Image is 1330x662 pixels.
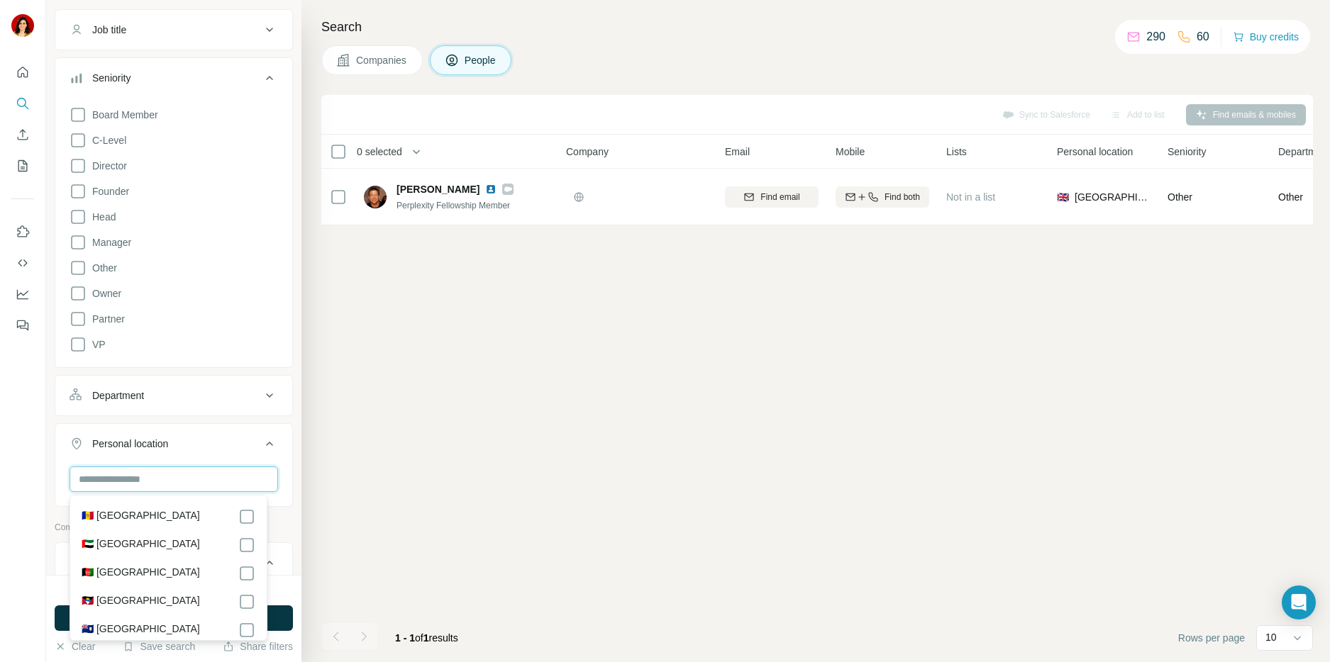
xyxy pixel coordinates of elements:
[55,13,292,47] button: Job title
[11,313,34,338] button: Feedback
[1233,27,1299,47] button: Buy credits
[92,437,168,451] div: Personal location
[1075,190,1151,204] span: [GEOGRAPHIC_DATA]
[87,261,117,275] span: Other
[87,235,131,249] span: Manager
[1168,191,1192,203] span: Other
[321,17,1313,37] h4: Search
[87,210,116,224] span: Head
[92,71,131,85] div: Seniority
[87,312,125,326] span: Partner
[485,184,497,195] img: LinkedIn logo
[223,639,293,653] button: Share filters
[1197,28,1209,45] p: 60
[82,508,200,525] label: 🇦🇩 [GEOGRAPHIC_DATA]
[836,186,929,208] button: Find both
[465,53,497,67] span: People
[55,546,292,585] button: Company1
[1282,585,1316,619] div: Open Intercom Messenger
[11,14,34,37] img: Avatar
[11,122,34,147] button: Enrich CSV
[55,61,292,101] button: Seniority
[364,186,387,208] img: Avatar
[55,378,292,413] button: Department
[356,53,408,67] span: Companies
[1265,630,1277,644] p: 10
[395,632,458,644] span: results
[87,159,127,173] span: Director
[1168,145,1206,159] span: Seniority
[82,537,200,554] label: 🇦🇪 [GEOGRAPHIC_DATA]
[423,632,429,644] span: 1
[87,108,158,122] span: Board Member
[92,23,126,37] div: Job title
[1146,28,1165,45] p: 290
[1057,190,1069,204] span: 🇬🇧
[760,191,799,203] span: Find email
[87,184,129,198] span: Founder
[725,186,819,208] button: Find email
[123,639,195,653] button: Save search
[82,565,200,582] label: 🇦🇫 [GEOGRAPHIC_DATA]
[11,91,34,116] button: Search
[357,145,402,159] span: 0 selected
[1278,190,1303,204] span: Other
[566,145,609,159] span: Company
[397,201,510,211] span: Perplexity Fellowship Member
[87,133,126,147] span: C-Level
[11,60,34,85] button: Quick start
[87,337,106,352] span: VP
[82,593,200,610] label: 🇦🇬 [GEOGRAPHIC_DATA]
[1057,145,1133,159] span: Personal location
[11,281,34,307] button: Dashboard
[55,639,95,653] button: Clear
[55,605,293,631] button: Run search
[11,153,34,179] button: My lists
[55,427,292,466] button: Personal location
[395,632,415,644] span: 1 - 1
[82,622,200,639] label: 🇦🇮 [GEOGRAPHIC_DATA]
[946,191,995,203] span: Not in a list
[1278,145,1330,159] span: Department
[836,145,865,159] span: Mobile
[11,219,34,245] button: Use Surfe on LinkedIn
[1178,631,1245,645] span: Rows per page
[885,191,920,203] span: Find both
[87,286,121,301] span: Owner
[397,182,480,196] span: [PERSON_NAME]
[946,145,967,159] span: Lists
[725,145,750,159] span: Email
[11,250,34,276] button: Use Surfe API
[92,388,144,403] div: Department
[415,632,423,644] span: of
[55,521,293,534] p: Company information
